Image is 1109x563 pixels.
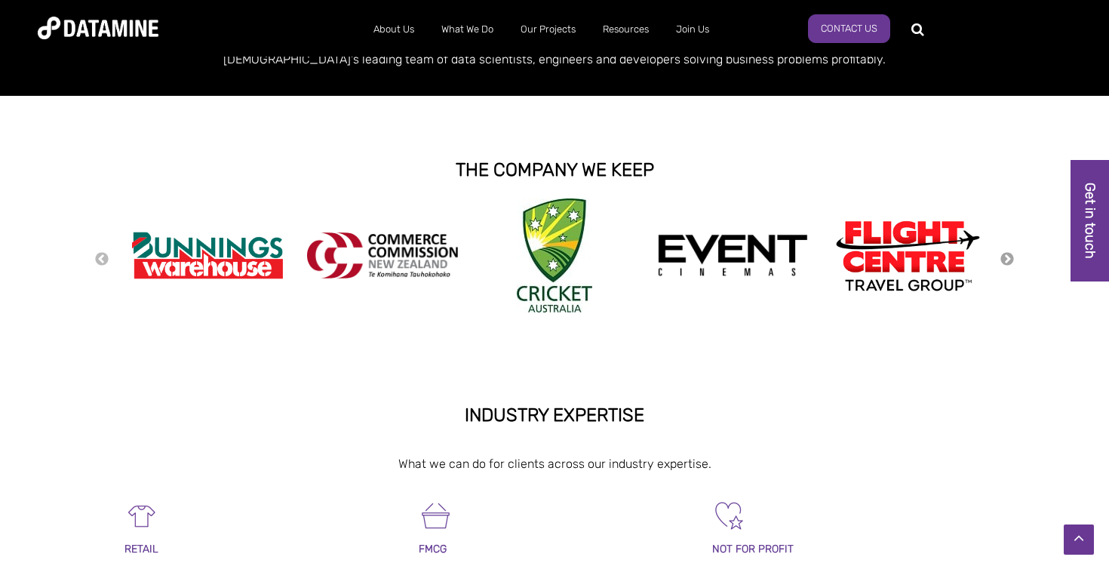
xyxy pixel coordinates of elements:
[124,499,158,533] img: Retail-1
[38,17,158,39] img: Datamine
[428,10,507,49] a: What We Do
[456,159,654,180] strong: THE COMPANY WE KEEP
[419,543,447,555] span: FMCG
[124,543,158,555] span: RETAIL
[589,10,662,49] a: Resources
[517,198,592,312] img: Cricket Australia
[124,49,985,69] p: [DEMOGRAPHIC_DATA]'s leading team of data scientists, engineers and developers solving business p...
[712,543,794,555] span: NOT FOR PROFIT
[832,217,983,294] img: Flight Centre
[307,232,458,278] img: commercecommission
[712,499,746,533] img: Not For Profit
[398,457,711,471] span: What we can do for clients across our industry expertise.
[1071,160,1109,281] a: Get in touch
[419,499,453,533] img: FMCG
[1000,251,1015,268] button: Next
[808,14,890,43] a: Contact Us
[657,234,808,278] img: event cinemas
[507,10,589,49] a: Our Projects
[662,10,723,49] a: Join Us
[132,227,283,284] img: Bunnings Warehouse
[465,405,644,426] strong: INDUSTRY EXPERTISE
[360,10,428,49] a: About Us
[94,251,109,268] button: Previous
